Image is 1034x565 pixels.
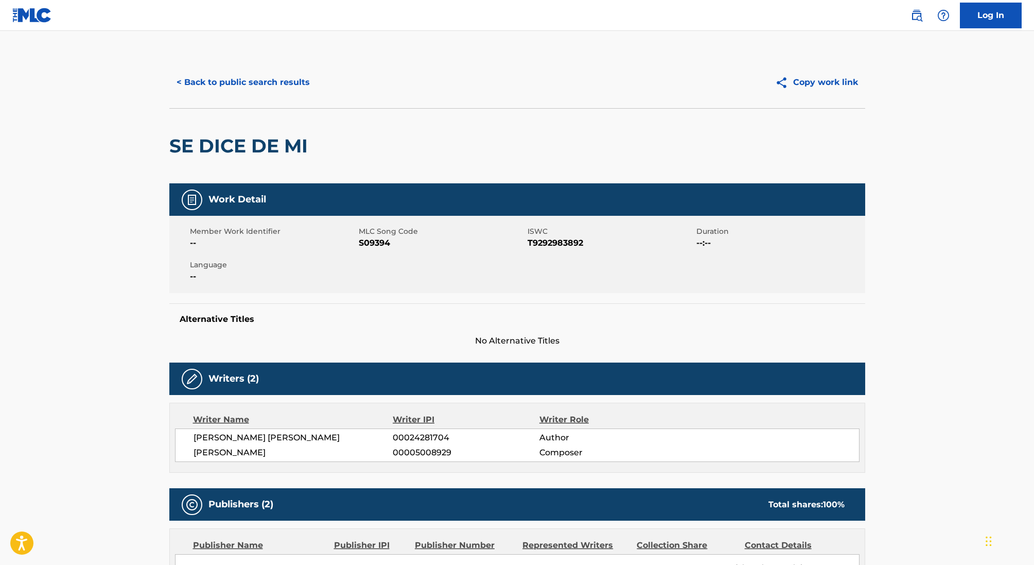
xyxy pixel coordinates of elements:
div: Writer Role [539,414,673,426]
div: Publisher IPI [334,539,407,552]
span: -- [190,270,356,283]
span: [PERSON_NAME] [PERSON_NAME] [194,432,393,444]
span: 00024281704 [393,432,539,444]
span: MLC Song Code [359,226,525,237]
span: --:-- [696,237,863,249]
img: MLC Logo [12,8,52,23]
div: Collection Share [637,539,737,552]
span: Duration [696,226,863,237]
span: No Alternative Titles [169,335,865,347]
iframe: Chat Widget [983,516,1034,565]
span: -- [190,237,356,249]
h5: Publishers (2) [208,499,273,510]
a: Public Search [906,5,927,26]
img: Writers [186,373,198,385]
span: T9292983892 [528,237,694,249]
span: S09394 [359,237,525,249]
div: Writer IPI [393,414,539,426]
img: Publishers [186,499,198,511]
span: 00005008929 [393,447,539,459]
div: Publisher Name [193,539,326,552]
span: Member Work Identifier [190,226,356,237]
img: search [910,9,923,22]
span: Composer [539,447,673,459]
div: Publisher Number [415,539,515,552]
span: ISWC [528,226,694,237]
div: Total shares: [768,499,845,511]
div: Contact Details [745,539,845,552]
a: Log In [960,3,1022,28]
span: [PERSON_NAME] [194,447,393,459]
h5: Writers (2) [208,373,259,385]
div: Represented Writers [522,539,629,552]
div: Help [933,5,954,26]
img: help [937,9,950,22]
div: Drag [986,526,992,557]
span: 100 % [823,500,845,509]
span: Author [539,432,673,444]
h2: SE DICE DE MI [169,134,313,158]
div: Writer Name [193,414,393,426]
button: Copy work link [768,70,865,95]
img: Copy work link [775,76,793,89]
h5: Work Detail [208,194,266,206]
button: < Back to public search results [169,70,317,95]
span: Language [190,260,356,270]
img: Work Detail [186,194,198,206]
h5: Alternative Titles [180,314,855,324]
